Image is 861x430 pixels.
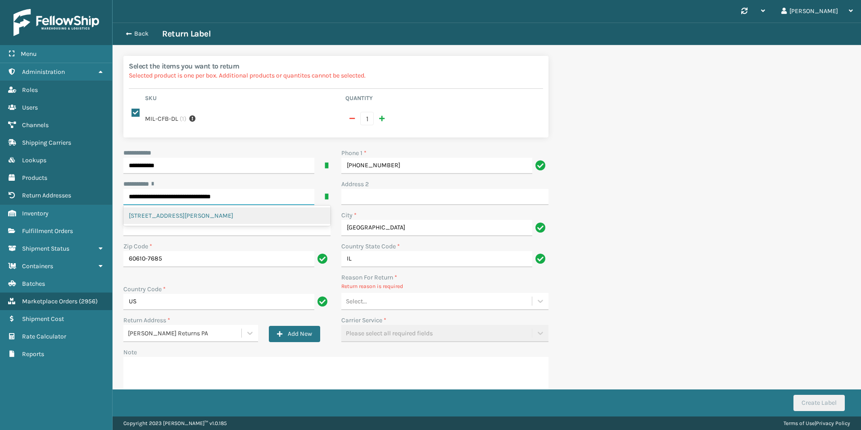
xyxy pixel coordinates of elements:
[269,326,320,342] button: Add New
[123,207,331,224] div: [STREET_ADDRESS][PERSON_NAME]
[341,179,369,189] label: Address 2
[14,9,99,36] img: logo
[341,273,397,282] label: Reason For Return
[123,416,227,430] p: Copyright 2023 [PERSON_NAME]™ v 1.0.185
[129,61,543,71] h2: Select the items you want to return
[341,210,357,220] label: City
[121,30,162,38] button: Back
[142,94,343,105] th: Sku
[22,227,73,235] span: Fulfillment Orders
[341,316,386,325] label: Carrier Service
[22,174,47,182] span: Products
[22,121,49,129] span: Channels
[346,297,367,306] div: Select...
[129,71,543,80] p: Selected product is one per box. Additional products or quantites cannot be selected.
[22,210,49,217] span: Inventory
[180,114,186,124] span: ( 1 )
[22,156,46,164] span: Lookups
[22,139,71,146] span: Shipping Carriers
[22,86,38,94] span: Roles
[123,316,170,325] label: Return Address
[341,148,367,158] label: Phone 1
[123,284,166,294] label: Country Code
[22,245,69,252] span: Shipment Status
[162,28,211,39] h3: Return Label
[341,282,548,290] p: Return reason is required
[79,297,98,305] span: ( 2956 )
[22,280,45,288] span: Batches
[784,416,850,430] div: |
[21,50,36,58] span: Menu
[22,68,65,76] span: Administration
[22,315,64,323] span: Shipment Cost
[22,297,77,305] span: Marketplace Orders
[123,242,152,251] label: Zip Code
[341,242,400,251] label: Country State Code
[128,329,242,338] div: [PERSON_NAME] Returns PA
[22,104,38,111] span: Users
[22,350,44,358] span: Reports
[22,262,53,270] span: Containers
[22,192,71,199] span: Return Addresses
[145,114,178,124] label: MIL-CFB-DL
[816,420,850,426] a: Privacy Policy
[784,420,815,426] a: Terms of Use
[123,348,137,356] label: Note
[793,395,845,411] button: Create Label
[22,333,66,340] span: Rate Calculator
[343,94,543,105] th: Quantity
